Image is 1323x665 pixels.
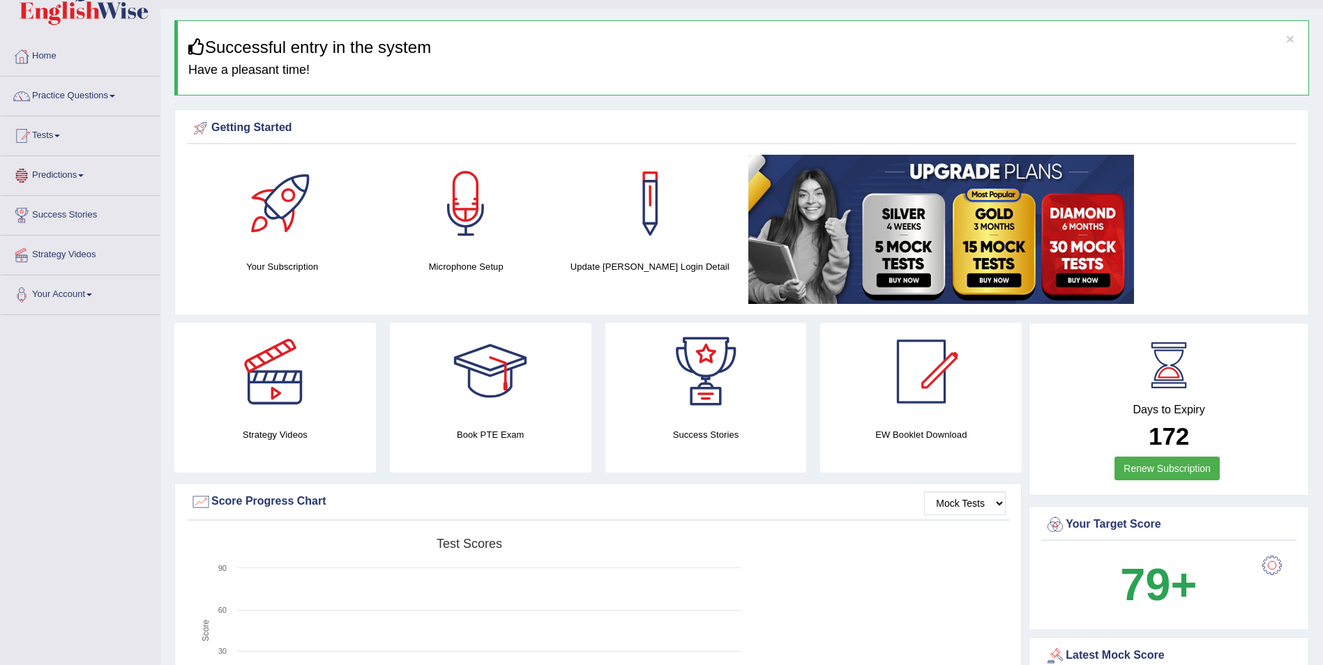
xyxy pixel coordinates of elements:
[437,537,502,551] tspan: Test scores
[218,606,227,614] text: 60
[1,116,160,151] a: Tests
[1149,422,1189,450] b: 172
[1286,31,1294,46] button: ×
[1,156,160,191] a: Predictions
[605,427,807,442] h4: Success Stories
[218,564,227,572] text: 90
[820,427,1022,442] h4: EW Booklet Download
[190,118,1293,139] div: Getting Started
[390,427,591,442] h4: Book PTE Exam
[565,259,734,274] h4: Update [PERSON_NAME] Login Detail
[381,259,550,274] h4: Microphone Setup
[748,155,1134,304] img: small5.jpg
[1045,514,1293,535] div: Your Target Score
[1,37,160,72] a: Home
[1,77,160,112] a: Practice Questions
[190,491,1006,512] div: Score Progress Chart
[201,620,211,642] tspan: Score
[1114,457,1220,480] a: Renew Subscription
[197,259,367,274] h4: Your Subscription
[174,427,376,442] h4: Strategy Videos
[1,275,160,310] a: Your Account
[188,38,1298,56] h3: Successful entry in the system
[218,647,227,655] text: 30
[1045,404,1293,416] h4: Days to Expiry
[1120,559,1197,610] b: 79+
[188,63,1298,77] h4: Have a pleasant time!
[1,196,160,231] a: Success Stories
[1,236,160,270] a: Strategy Videos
